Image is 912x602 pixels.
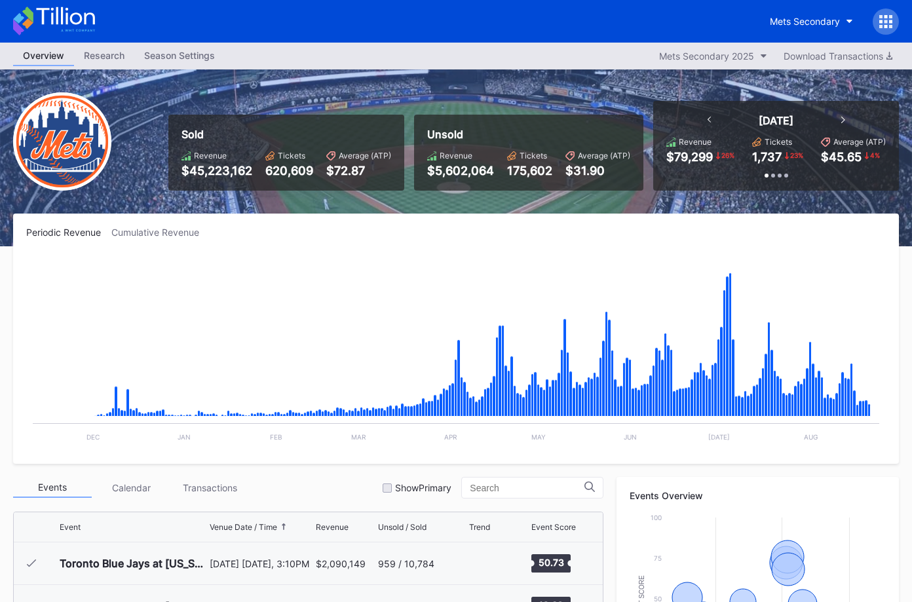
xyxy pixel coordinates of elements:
[194,151,227,160] div: Revenue
[278,151,305,160] div: Tickets
[326,164,391,178] div: $72.87
[351,433,366,441] text: Mar
[789,150,805,160] div: 23 %
[869,150,881,160] div: 4 %
[507,164,552,178] div: 175,602
[427,164,494,178] div: $5,602,064
[178,433,191,441] text: Jan
[74,46,134,65] div: Research
[720,150,736,160] div: 26 %
[13,478,92,498] div: Events
[270,433,282,441] text: Feb
[538,557,563,568] text: 50.73
[565,164,630,178] div: $31.90
[170,478,249,498] div: Transactions
[654,554,662,562] text: 75
[531,522,576,532] div: Event Score
[659,50,754,62] div: Mets Secondary 2025
[578,151,630,160] div: Average (ATP)
[92,478,170,498] div: Calendar
[752,150,782,164] div: 1,737
[60,557,206,570] div: Toronto Blue Jays at [US_STATE] Mets (Mets Opening Day)
[427,128,630,141] div: Unsold
[111,227,210,238] div: Cumulative Revenue
[26,227,111,238] div: Periodic Revenue
[86,433,100,441] text: Dec
[26,254,886,451] svg: Chart title
[520,151,547,160] div: Tickets
[666,150,713,164] div: $79,299
[210,522,277,532] div: Venue Date / Time
[444,433,457,441] text: Apr
[765,137,792,147] div: Tickets
[339,151,391,160] div: Average (ATP)
[469,522,490,532] div: Trend
[784,50,892,62] div: Download Transactions
[265,164,313,178] div: 620,609
[316,558,366,569] div: $2,090,149
[134,46,225,66] a: Season Settings
[833,137,886,147] div: Average (ATP)
[821,150,862,164] div: $45.65
[181,164,252,178] div: $45,223,162
[679,137,712,147] div: Revenue
[395,482,451,493] div: Show Primary
[624,433,637,441] text: Jun
[470,483,584,493] input: Search
[181,128,391,141] div: Sold
[134,46,225,65] div: Season Settings
[469,547,508,580] svg: Chart title
[74,46,134,66] a: Research
[13,92,111,191] img: New-York-Mets-Transparent.png
[13,46,74,66] a: Overview
[316,522,349,532] div: Revenue
[804,433,818,441] text: Aug
[759,114,793,127] div: [DATE]
[770,16,840,27] div: Mets Secondary
[708,433,730,441] text: [DATE]
[440,151,472,160] div: Revenue
[760,9,863,33] button: Mets Secondary
[378,558,434,569] div: 959 / 10,784
[60,522,81,532] div: Event
[653,47,774,65] button: Mets Secondary 2025
[777,47,899,65] button: Download Transactions
[378,522,427,532] div: Unsold / Sold
[630,490,886,501] div: Events Overview
[651,514,662,521] text: 100
[531,433,546,441] text: May
[210,558,313,569] div: [DATE] [DATE], 3:10PM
